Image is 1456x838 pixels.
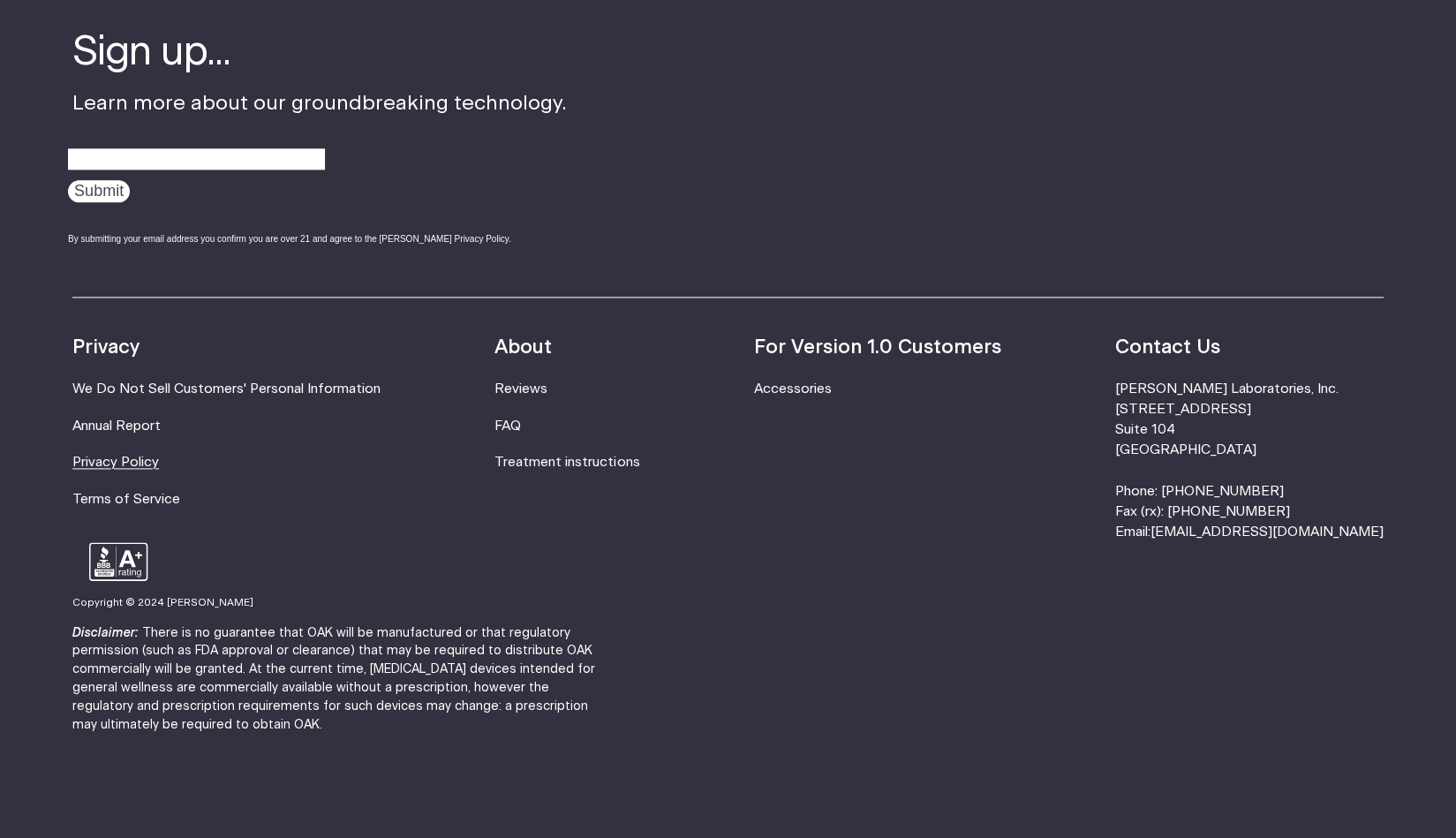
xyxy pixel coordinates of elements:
p: There is no guarantee that OAK will be manufactured or that regulatory permission (such as FDA ap... [72,624,613,735]
a: FAQ [494,419,521,433]
strong: About [494,337,552,357]
div: By submitting your email address you confirm you are over 21 and agree to the [PERSON_NAME] Priva... [68,232,567,245]
strong: For Version 1.0 Customers [754,337,1001,357]
div: Learn more about our groundbreaking technology. [72,26,567,261]
input: Submit [68,180,130,202]
small: Copyright © 2024 [PERSON_NAME] [72,598,253,608]
a: Treatment instructions [494,456,639,469]
strong: Contact Us [1115,337,1220,357]
a: We Do Not Sell Customers' Personal Information [72,382,381,396]
h4: Sign up... [72,26,567,80]
a: Annual Report [72,419,161,433]
a: Reviews [494,382,547,396]
strong: Privacy [72,337,140,357]
strong: Disclaimer: [72,627,139,639]
a: Privacy Policy [72,456,159,469]
a: Terms of Service [72,493,180,506]
a: [EMAIL_ADDRESS][DOMAIN_NAME] [1150,525,1384,539]
li: [PERSON_NAME] Laboratories, Inc. [STREET_ADDRESS] Suite 104 [GEOGRAPHIC_DATA] Phone: [PHONE_NUMBE... [1115,379,1384,542]
a: Accessories [754,382,832,396]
